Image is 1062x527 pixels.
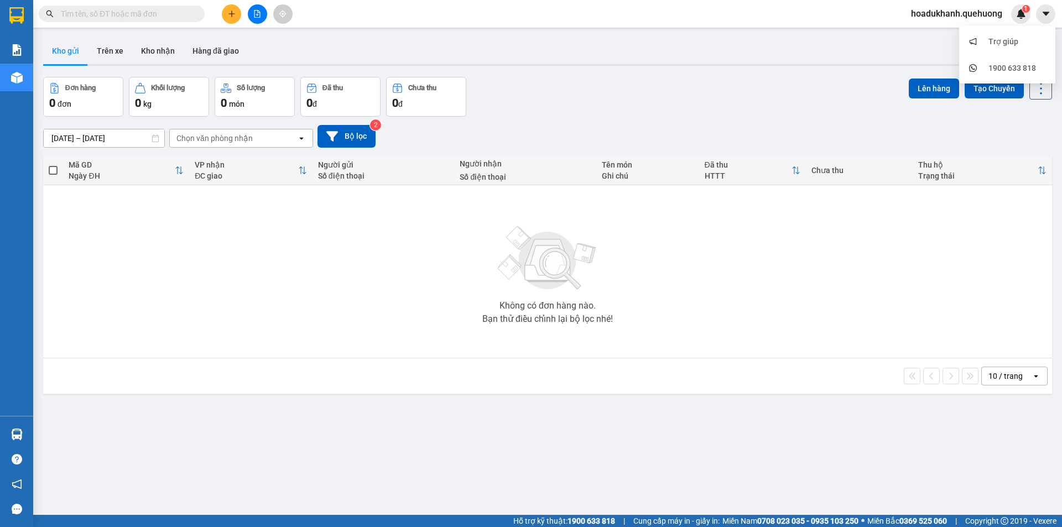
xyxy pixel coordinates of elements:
[370,119,381,131] sup: 2
[44,129,164,147] input: Select a date range.
[88,38,132,64] button: Trên xe
[58,100,71,108] span: đơn
[1032,372,1040,380] svg: open
[229,100,244,108] span: món
[965,79,1024,98] button: Tạo Chuyến
[129,77,209,117] button: Khối lượng0kg
[909,79,959,98] button: Lên hàng
[918,171,1038,180] div: Trạng thái
[322,84,343,92] div: Đã thu
[221,96,227,109] span: 0
[988,371,1023,382] div: 10 / trang
[1022,5,1030,13] sup: 1
[43,38,88,64] button: Kho gửi
[408,84,436,92] div: Chưa thu
[49,96,55,109] span: 0
[1001,517,1008,525] span: copyright
[988,62,1036,74] div: 1900 633 818
[189,156,313,185] th: Toggle SortBy
[623,515,625,527] span: |
[176,133,253,144] div: Chọn văn phòng nhận
[9,7,24,24] img: logo-vxr
[63,156,189,185] th: Toggle SortBy
[248,4,267,24] button: file-add
[135,96,141,109] span: 0
[273,4,293,24] button: aim
[228,10,236,18] span: plus
[184,38,248,64] button: Hàng đã giao
[300,77,381,117] button: Đã thu0đ
[482,315,613,323] div: Bạn thử điều chỉnh lại bộ lọc nhé!
[318,171,449,180] div: Số điện thoại
[132,38,184,64] button: Kho nhận
[279,10,287,18] span: aim
[392,96,398,109] span: 0
[46,10,54,18] span: search
[705,160,792,169] div: Đã thu
[195,171,298,180] div: ĐC giao
[69,171,175,180] div: Ngày ĐH
[969,64,977,72] span: whats-app
[195,160,298,169] div: VP nhận
[633,515,720,527] span: Cung cấp máy in - giấy in:
[1036,4,1055,24] button: caret-down
[757,516,858,525] strong: 0708 023 035 - 0935 103 250
[215,77,295,117] button: Số lượng0món
[12,479,22,489] span: notification
[460,159,591,168] div: Người nhận
[861,519,865,523] span: ⚪️
[43,77,123,117] button: Đơn hàng0đơn
[222,4,241,24] button: plus
[602,171,693,180] div: Ghi chú
[61,8,191,20] input: Tìm tên, số ĐT hoặc mã đơn
[460,173,591,181] div: Số điện thoại
[867,515,947,527] span: Miền Bắc
[568,516,615,525] strong: 1900 633 818
[313,100,317,108] span: đ
[306,96,313,109] span: 0
[143,100,152,108] span: kg
[297,134,306,143] svg: open
[237,84,265,92] div: Số lượng
[955,515,957,527] span: |
[317,125,376,148] button: Bộ lọc
[12,504,22,514] span: message
[11,44,23,56] img: solution-icon
[705,171,792,180] div: HTTT
[398,100,403,108] span: đ
[899,516,947,525] strong: 0369 525 060
[12,454,22,465] span: question-circle
[988,35,1018,48] div: Trợ giúp
[69,160,175,169] div: Mã GD
[1024,5,1028,13] span: 1
[11,72,23,84] img: warehouse-icon
[902,7,1011,20] span: hoadukhanh.quehuong
[969,38,977,45] span: notification
[513,515,615,527] span: Hỗ trợ kỹ thuật:
[151,84,185,92] div: Khối lượng
[699,156,806,185] th: Toggle SortBy
[1016,9,1026,19] img: icon-new-feature
[1041,9,1051,19] span: caret-down
[722,515,858,527] span: Miền Nam
[499,301,596,310] div: Không có đơn hàng nào.
[11,429,23,440] img: warehouse-icon
[318,160,449,169] div: Người gửi
[918,160,1038,169] div: Thu hộ
[913,156,1052,185] th: Toggle SortBy
[602,160,693,169] div: Tên món
[253,10,261,18] span: file-add
[386,77,466,117] button: Chưa thu0đ
[811,166,907,175] div: Chưa thu
[65,84,96,92] div: Đơn hàng
[492,220,603,297] img: svg+xml;base64,PHN2ZyBjbGFzcz0ibGlzdC1wbHVnX19zdmciIHhtbG5zPSJodHRwOi8vd3d3LnczLm9yZy8yMDAwL3N2Zy...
